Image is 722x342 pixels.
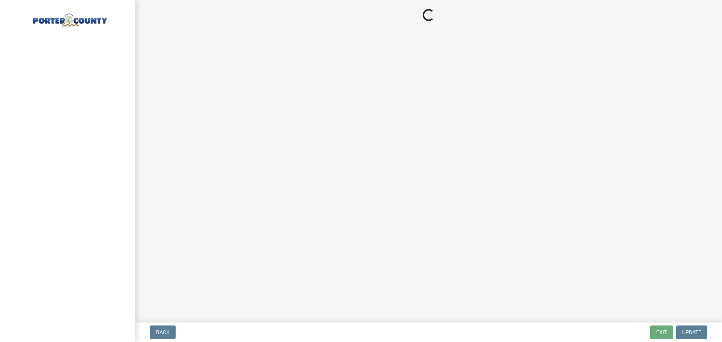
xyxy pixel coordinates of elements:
span: Back [156,329,170,335]
button: Back [150,325,176,339]
button: Exit [650,325,673,339]
img: Porter County, Indiana [15,8,123,29]
button: Update [676,325,707,339]
span: Update [682,329,701,335]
